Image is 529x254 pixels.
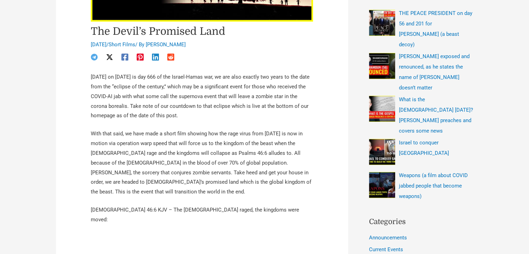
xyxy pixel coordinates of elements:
[399,172,468,199] a: Weapons (a film about COVID jabbed people that become weapons)
[369,246,403,253] a: Current Events
[152,54,159,61] a: Linkedin
[369,8,473,202] nav: Recent Posts
[91,54,98,61] a: Telegram
[91,41,106,48] span: [DATE]
[91,41,313,49] div: / / By
[399,10,472,48] a: THE PEACE PRESIDENT on day 56 and 201 for [PERSON_NAME] (a beast decoy)
[91,25,313,38] h1: The Devil’s Promised Land
[91,129,313,197] p: With that said, we have made a short film showing how the rage virus from [DATE] is now in motion...
[146,41,186,48] a: [PERSON_NAME]
[91,72,313,121] p: [DATE] on [DATE] is day 666 of the Israel-Hamas war, we are also exactly two years to the date fr...
[399,53,470,91] a: [PERSON_NAME] exposed and renounced, as he states the name of [PERSON_NAME] doesn’t matter
[121,54,128,61] a: Facebook
[369,216,473,228] h2: Categories
[399,140,449,156] a: Israel to conquer [GEOGRAPHIC_DATA]
[91,205,313,225] p: [DEMOGRAPHIC_DATA] 46:6 KJV – The [DEMOGRAPHIC_DATA] raged, the kingdoms were moved:
[167,54,174,61] a: Reddit
[106,54,113,61] a: Twitter / X
[369,235,407,241] a: Announcements
[399,96,473,134] a: What is the [DEMOGRAPHIC_DATA] [DATE]? [PERSON_NAME] preaches and covers some news
[109,41,135,48] a: Short Films
[137,54,144,61] a: Pinterest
